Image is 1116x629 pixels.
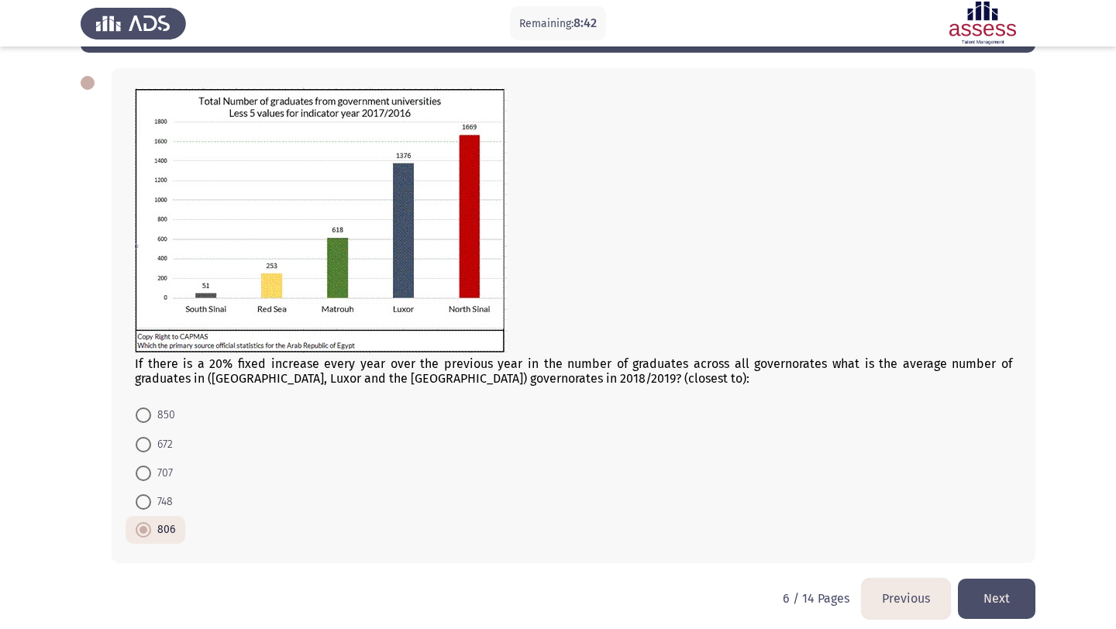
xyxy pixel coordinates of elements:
span: 748 [151,493,173,511]
span: 707 [151,464,173,483]
button: load next page [958,579,1035,618]
p: 6 / 14 Pages [783,591,849,606]
span: 672 [151,435,173,454]
div: If there is a 20% fixed increase every year over the previous year in the number of graduates acr... [135,88,1012,386]
span: 806 [151,521,175,539]
img: Assessment logo of ASSESS Focus 4 Module Assessment (EN/AR) (Advanced - IB) [930,2,1035,45]
span: 850 [151,406,175,424]
span: 8:42 [573,15,597,30]
button: load previous page [862,579,950,618]
img: Assess Talent Management logo [81,2,186,45]
p: Remaining: [519,14,597,33]
img: RU5fUk5DXzQ0LnBuZzE2OTEzMTUwNjU3NDI=.png [135,88,507,353]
